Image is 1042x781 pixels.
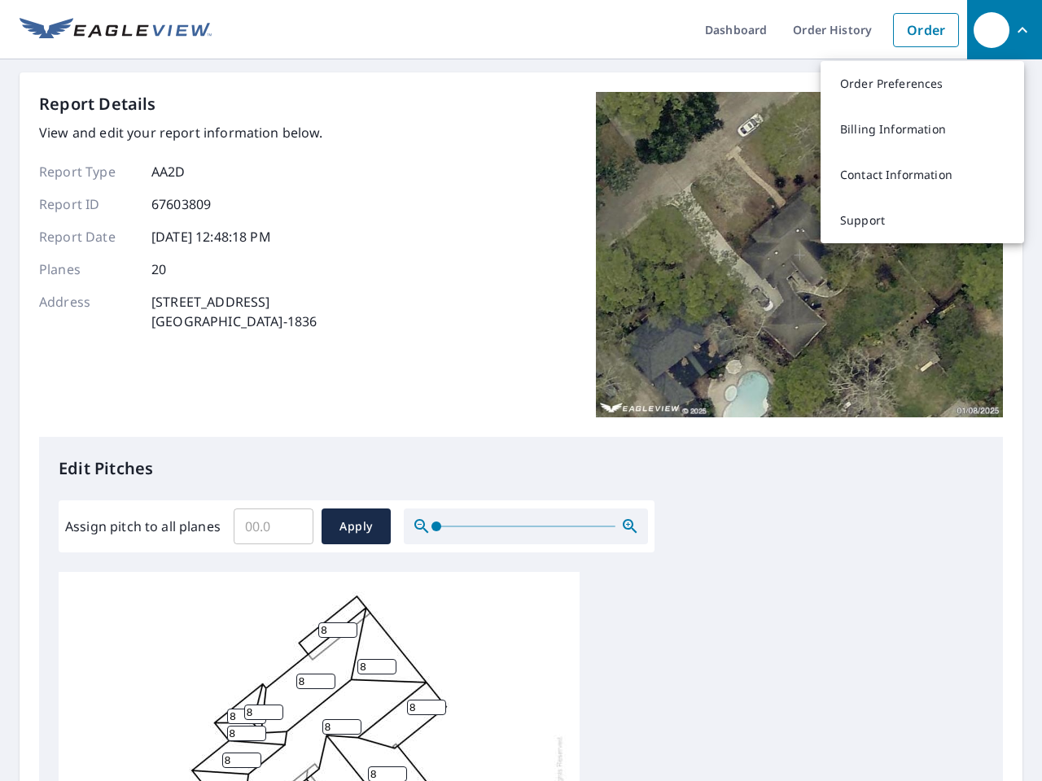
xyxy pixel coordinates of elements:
a: Contact Information [821,152,1024,198]
p: Report Date [39,227,137,247]
p: Edit Pitches [59,456,983,481]
p: Report ID [39,194,137,214]
span: Apply [335,517,378,537]
img: Top image [596,92,1003,417]
label: Assign pitch to all planes [65,517,221,536]
input: 00.0 [234,504,313,549]
a: Support [821,198,1024,243]
p: Address [39,292,137,331]
p: View and edit your report information below. [39,123,323,142]
img: EV Logo [20,18,212,42]
p: [DATE] 12:48:18 PM [151,227,271,247]
p: 67603809 [151,194,211,214]
p: [STREET_ADDRESS] [GEOGRAPHIC_DATA]-1836 [151,292,317,331]
p: Report Type [39,162,137,181]
p: AA2D [151,162,186,181]
button: Apply [322,508,391,544]
a: Order Preferences [821,61,1024,107]
p: 20 [151,260,166,279]
p: Planes [39,260,137,279]
p: Report Details [39,92,156,116]
a: Billing Information [821,107,1024,152]
a: Order [893,13,959,47]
